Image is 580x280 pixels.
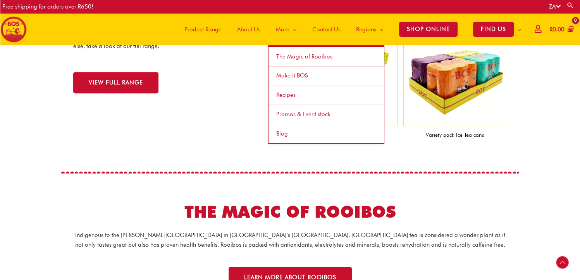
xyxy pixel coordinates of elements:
span: Regions [356,18,376,41]
figcaption: Variety pack Ice Tea cans [403,126,507,144]
a: Search button [566,2,574,9]
span: SHOP ONLINE [399,22,458,37]
span: Recipes [276,91,296,98]
a: View Shopping Cart, empty [548,21,574,38]
bdi: 0.00 [549,26,565,33]
span: Promos & Event stock [276,111,330,118]
span: About Us [237,18,260,41]
a: Product Range [177,13,229,45]
a: The Magic of Rooibos [268,47,384,67]
nav: Site Navigation [171,13,529,45]
a: More [268,13,305,45]
img: BOS logo finals-200px [0,16,27,43]
span: Contact Us [312,18,341,41]
a: SHOP ONLINE [391,13,465,45]
span: The Magic of Rooibos [276,53,332,60]
a: Promos & Event stock [268,105,384,124]
span: VIEW FULL RANGE [89,80,143,86]
span: More [276,18,289,41]
h2: THE MAGIC OF ROOIBOS [73,201,507,223]
a: Recipes [268,86,384,105]
a: ZA [549,3,561,10]
a: Blog [268,124,384,143]
a: VIEW FULL RANGE [73,72,158,93]
span: R [549,26,552,33]
span: FIND US [473,22,514,37]
span: Product Range [184,18,222,41]
span: Make it BOS [276,72,308,79]
span: Blog [276,130,288,137]
a: Contact Us [305,13,348,45]
p: Indigenous to the [PERSON_NAME][GEOGRAPHIC_DATA] in [GEOGRAPHIC_DATA]’s [GEOGRAPHIC_DATA], [GEOGR... [73,230,507,250]
img: bos variety pack 300ml [403,22,507,126]
a: About Us [229,13,268,45]
a: Regions [348,13,391,45]
a: Make it BOS [268,67,384,86]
